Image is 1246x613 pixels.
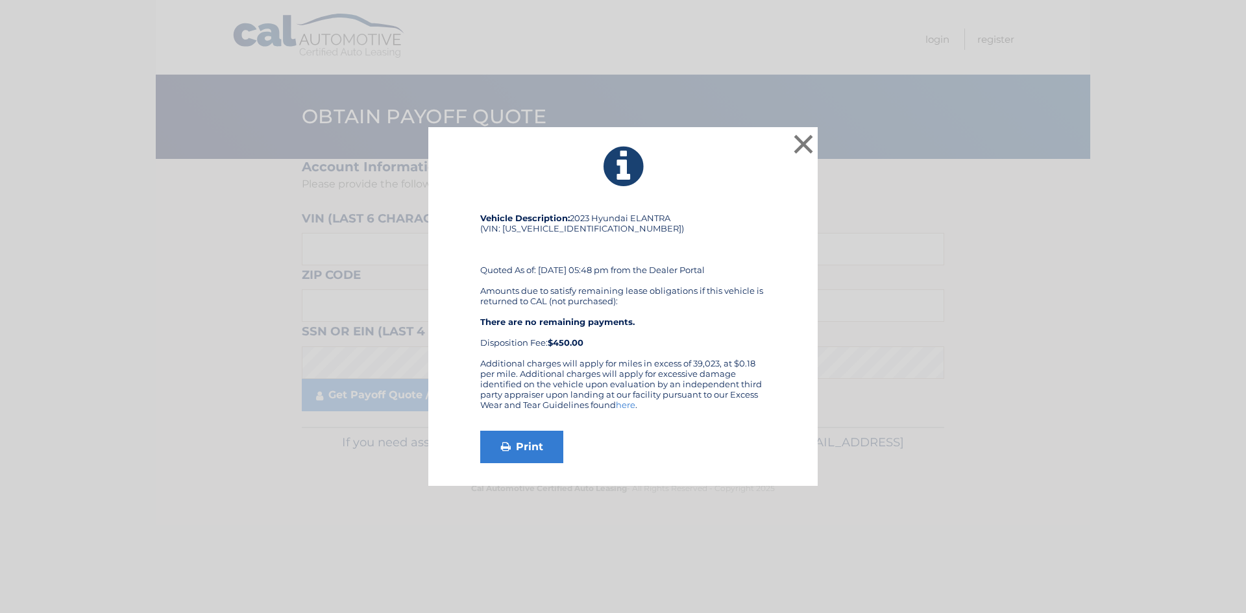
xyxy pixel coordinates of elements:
div: Amounts due to satisfy remaining lease obligations if this vehicle is returned to CAL (not purcha... [480,285,766,348]
strong: There are no remaining payments. [480,317,635,327]
button: × [790,131,816,157]
strong: $450.00 [548,337,583,348]
a: Print [480,431,563,463]
strong: Vehicle Description: [480,213,570,223]
div: Additional charges will apply for miles in excess of 39,023, at $0.18 per mile. Additional charge... [480,358,766,420]
div: 2023 Hyundai ELANTRA (VIN: [US_VEHICLE_IDENTIFICATION_NUMBER]) Quoted As of: [DATE] 05:48 pm from... [480,213,766,358]
a: here [616,400,635,410]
